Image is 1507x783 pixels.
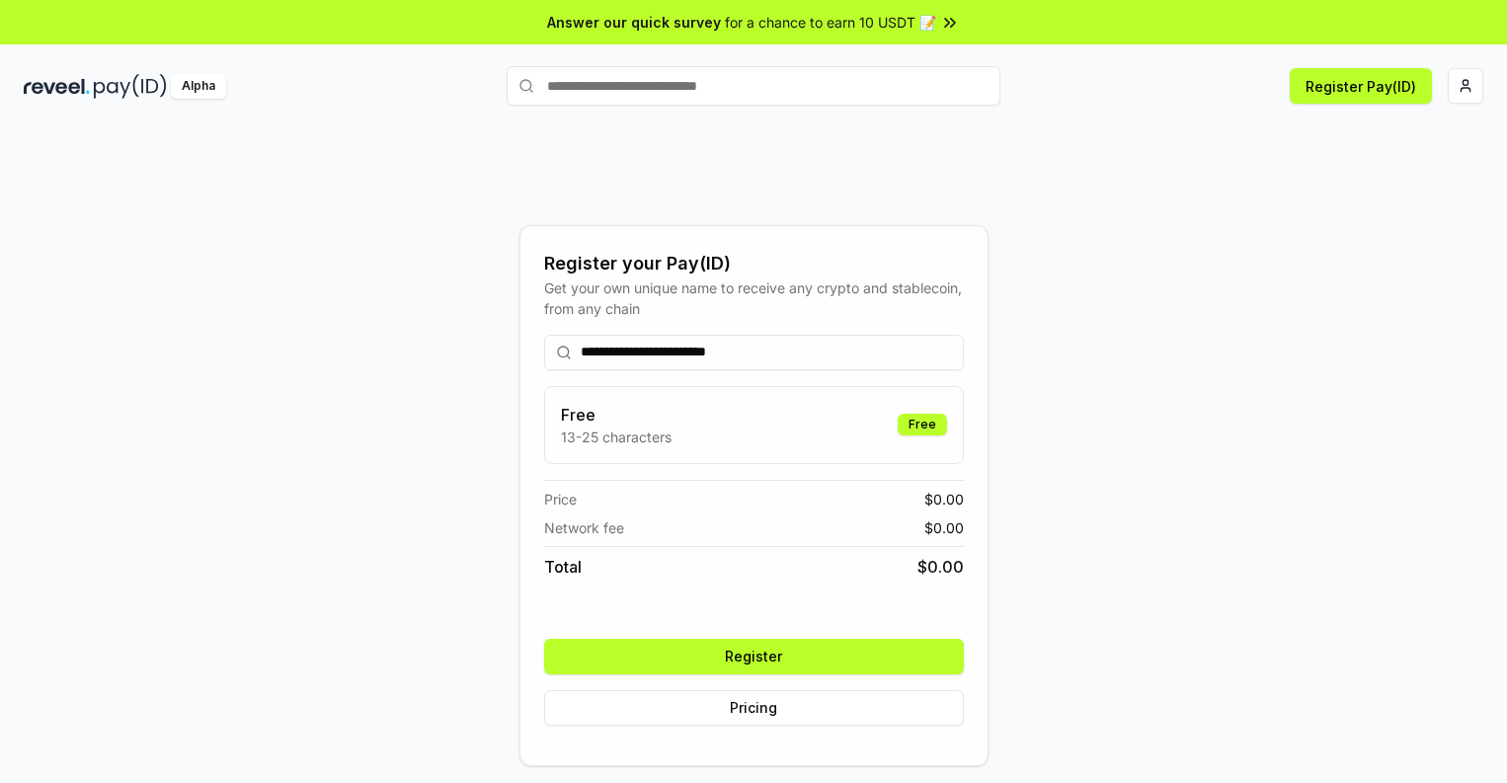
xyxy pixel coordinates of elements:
[544,517,624,538] span: Network fee
[561,427,672,447] p: 13-25 characters
[94,74,167,99] img: pay_id
[898,414,947,435] div: Free
[544,639,964,674] button: Register
[561,403,672,427] h3: Free
[544,250,964,277] div: Register your Pay(ID)
[171,74,226,99] div: Alpha
[1290,68,1432,104] button: Register Pay(ID)
[24,74,90,99] img: reveel_dark
[924,517,964,538] span: $ 0.00
[917,555,964,579] span: $ 0.00
[544,277,964,319] div: Get your own unique name to receive any crypto and stablecoin, from any chain
[547,12,721,33] span: Answer our quick survey
[544,555,582,579] span: Total
[544,489,577,509] span: Price
[544,690,964,726] button: Pricing
[725,12,936,33] span: for a chance to earn 10 USDT 📝
[924,489,964,509] span: $ 0.00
